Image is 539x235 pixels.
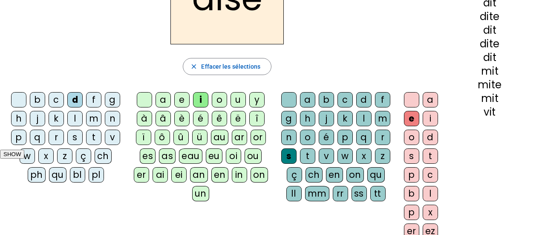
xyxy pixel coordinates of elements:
div: oi [226,148,241,164]
div: f [375,92,390,107]
div: k [49,111,64,126]
div: ou [245,148,262,164]
div: mit [454,66,525,76]
div: â [156,111,171,126]
div: as [159,148,176,164]
div: vit [454,107,525,117]
div: z [57,148,72,164]
div: t [86,130,101,145]
div: p [404,167,419,183]
div: j [319,111,334,126]
div: c [423,167,438,183]
div: on [346,167,364,183]
div: l [356,111,372,126]
div: ü [192,130,208,145]
div: s [281,148,297,164]
div: q [30,130,45,145]
div: f [86,92,101,107]
div: é [319,130,334,145]
div: l [67,111,83,126]
div: g [281,111,297,126]
div: h [11,111,26,126]
div: qu [367,167,385,183]
div: s [67,130,83,145]
div: d [423,130,438,145]
div: p [337,130,353,145]
div: t [300,148,315,164]
div: on [251,167,268,183]
div: ar [232,130,247,145]
div: e [404,111,419,126]
div: i [423,111,438,126]
div: a [156,92,171,107]
div: é [193,111,208,126]
div: ê [212,111,227,126]
div: y [249,92,265,107]
div: b [404,186,419,201]
div: ch [95,148,112,164]
div: en [211,167,228,183]
div: ô [155,130,170,145]
div: s [404,148,419,164]
div: t [423,148,438,164]
div: ch [306,167,323,183]
div: v [319,148,334,164]
div: mit [454,93,525,104]
div: bl [70,167,85,183]
div: e [174,92,190,107]
div: a [423,92,438,107]
div: l [423,186,438,201]
div: c [49,92,64,107]
div: es [140,148,156,164]
div: dite [454,39,525,49]
div: v [105,130,120,145]
div: dite [454,12,525,22]
div: i [193,92,208,107]
div: ç [76,148,91,164]
div: b [319,92,334,107]
div: è [174,111,190,126]
div: î [249,111,265,126]
div: j [30,111,45,126]
div: u [231,92,246,107]
div: à [137,111,152,126]
div: dit [454,25,525,35]
div: n [281,130,297,145]
div: û [173,130,189,145]
div: ll [286,186,302,201]
div: h [300,111,315,126]
div: x [356,148,372,164]
div: o [404,130,419,145]
div: or [251,130,266,145]
div: q [356,130,372,145]
div: mite [454,80,525,90]
div: k [337,111,353,126]
div: ç [287,167,302,183]
div: un [192,186,209,201]
div: rr [333,186,348,201]
div: z [375,148,390,164]
div: tt [370,186,386,201]
div: w [20,148,35,164]
div: in [232,167,247,183]
div: an [190,167,208,183]
span: Effacer les sélections [201,61,260,72]
div: qu [49,167,66,183]
button: Effacer les sélections [183,58,271,75]
div: p [404,205,419,220]
div: g [105,92,120,107]
div: m [375,111,390,126]
div: eau [179,148,202,164]
div: x [423,205,438,220]
div: ai [153,167,168,183]
div: ss [352,186,367,201]
div: ï [136,130,151,145]
div: n [105,111,120,126]
div: p [11,130,26,145]
div: mm [305,186,329,201]
div: d [67,92,83,107]
div: c [337,92,353,107]
div: au [211,130,228,145]
div: w [337,148,353,164]
div: ei [171,167,187,183]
